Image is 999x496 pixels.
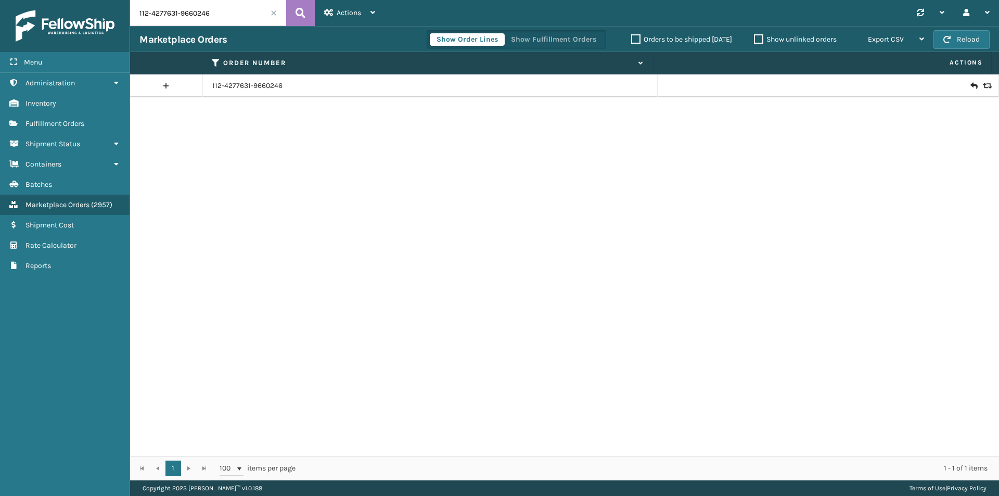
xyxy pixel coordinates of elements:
[910,485,945,492] a: Terms of Use
[25,241,76,250] span: Rate Calculator
[933,30,990,49] button: Reload
[310,463,988,474] div: 1 - 1 of 1 items
[24,58,42,67] span: Menu
[25,261,51,270] span: Reports
[430,33,505,46] button: Show Order Lines
[868,35,904,44] span: Export CSV
[16,10,114,42] img: logo
[631,35,732,44] label: Orders to be shipped [DATE]
[947,485,987,492] a: Privacy Policy
[25,79,75,87] span: Administration
[223,58,633,68] label: Order Number
[25,160,61,169] span: Containers
[165,461,181,476] a: 1
[983,82,989,90] i: Replace
[139,33,227,46] h3: Marketplace Orders
[220,463,235,474] span: 100
[657,54,989,71] span: Actions
[212,81,283,91] a: 112-4277631-9660246
[25,99,56,108] span: Inventory
[143,480,262,496] p: Copyright 2023 [PERSON_NAME]™ v 1.0.188
[91,200,112,209] span: ( 2957 )
[337,8,361,17] span: Actions
[25,119,84,128] span: Fulfillment Orders
[25,139,80,148] span: Shipment Status
[970,81,977,91] i: Create Return Label
[754,35,837,44] label: Show unlinked orders
[25,180,52,189] span: Batches
[504,33,603,46] button: Show Fulfillment Orders
[220,461,296,476] span: items per page
[25,221,74,230] span: Shipment Cost
[910,480,987,496] div: |
[25,200,89,209] span: Marketplace Orders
